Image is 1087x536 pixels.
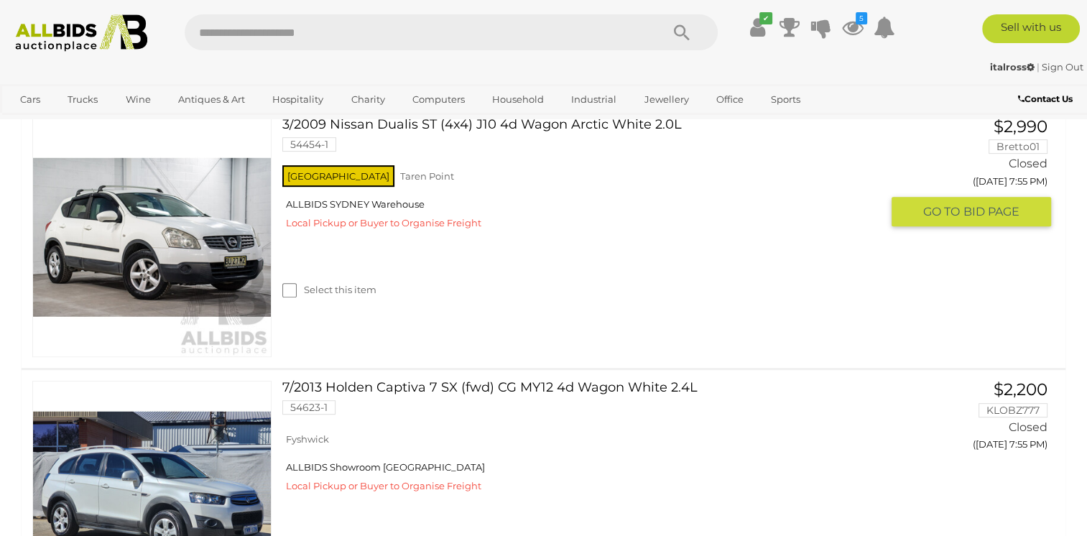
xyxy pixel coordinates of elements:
a: Jewellery [635,88,698,111]
a: Trucks [58,88,107,111]
a: Office [707,88,753,111]
a: Computers [403,88,474,111]
b: Contact Us [1018,93,1073,104]
img: Allbids.com.au [8,14,154,52]
a: Cars [11,88,50,111]
label: Select this item [282,283,376,297]
span: GO TO [923,204,963,219]
a: $2,990 Bretto01 Closed ([DATE] 7:55 PM) GO TOBID PAGE [902,118,1051,228]
a: 7/2013 Holden Captiva 7 SX (fwd) CG MY12 4d Wagon White 2.4L 54623-1 [293,381,881,425]
a: Contact Us [1018,91,1076,107]
span: BID PAGE [963,204,1019,219]
a: Wine [116,88,160,111]
a: Industrial [562,88,626,111]
i: ✔ [759,12,772,24]
a: Household [483,88,553,111]
button: Search [646,14,718,50]
a: ✔ [747,14,769,40]
button: GO TOBID PAGE [892,197,1051,226]
a: Sports [762,88,810,111]
a: Sign Out [1042,61,1083,73]
a: $2,200 KLOBZ777 Closed ([DATE] 7:55 PM) [902,381,1051,458]
span: | [1037,61,1040,73]
a: Sell with us [982,14,1080,43]
a: 5 [842,14,864,40]
a: italross [990,61,1037,73]
strong: italross [990,61,1035,73]
a: Hospitality [263,88,333,111]
a: Charity [341,88,394,111]
i: 5 [856,12,867,24]
a: [GEOGRAPHIC_DATA] [11,111,131,135]
a: Antiques & Art [169,88,254,111]
span: $2,200 [994,379,1047,399]
a: 3/2009 Nissan Dualis ST (4x4) J10 4d Wagon Arctic White 2.0L 54454-1 [293,118,881,162]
